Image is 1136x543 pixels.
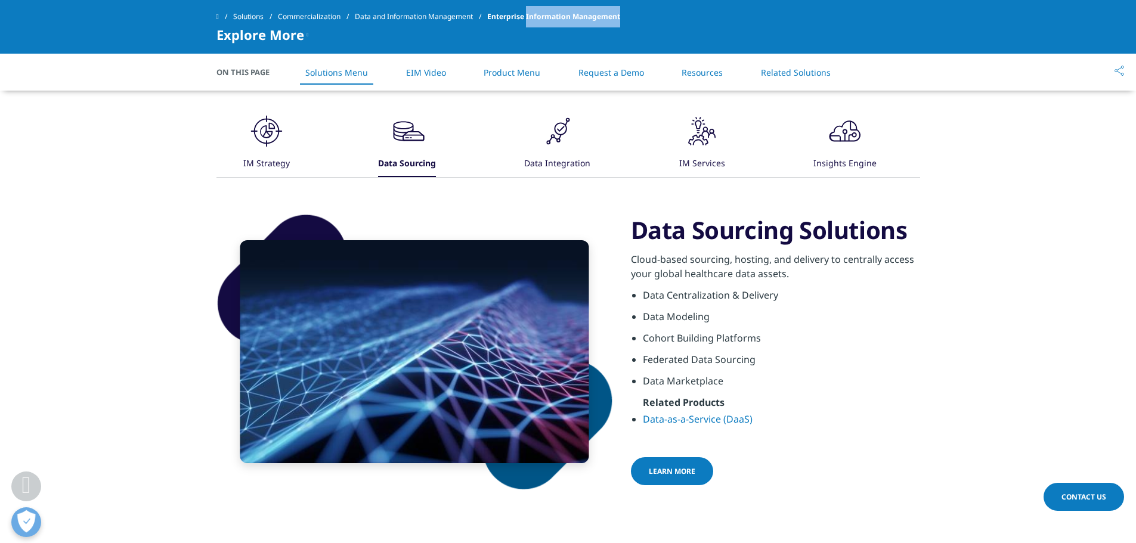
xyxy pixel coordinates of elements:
[378,151,436,177] div: Data Sourcing
[643,396,725,409] strong: Related Products
[813,151,877,177] div: Insights Engine
[216,27,304,42] span: Explore More
[278,6,355,27] a: Commercialization
[522,113,590,177] button: Data Integration
[682,67,723,78] a: Resources
[649,466,695,476] span: Learn More
[216,66,282,78] span: On This Page
[305,67,368,78] a: Solutions Menu
[679,151,725,177] div: IM Services
[1044,483,1124,511] a: Contact Us
[355,6,487,27] a: Data and Information Management
[578,67,644,78] a: Request a Demo
[406,67,446,78] a: EIM Video
[812,113,877,177] button: Insights Engine
[233,6,278,27] a: Solutions
[631,215,920,245] h3: Data Sourcing Solutions
[643,412,753,426] a: Data-as-a-Service (DaaS)
[484,67,540,78] a: Product Menu
[524,151,590,177] div: Data Integration
[631,252,920,288] p: Cloud-based sourcing, hosting, and delivery to centrally access your global healthcare data assets.
[11,507,41,537] button: Abrir preferencias
[487,6,620,27] span: Enterprise Information Management
[242,113,290,177] button: IM Strategy
[243,151,290,177] div: IM Strategy
[677,113,725,177] button: IM Services
[761,67,831,78] a: Related Solutions
[643,374,920,395] li: Data Marketplace
[643,331,920,352] li: Cohort Building Platforms
[376,113,436,177] button: Data Sourcing
[643,288,920,309] li: Data Centralization & Delivery
[643,352,920,374] li: Federated Data Sourcing
[1061,492,1106,502] span: Contact Us
[216,213,613,490] img: shape-1.png
[643,309,920,331] li: Data Modeling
